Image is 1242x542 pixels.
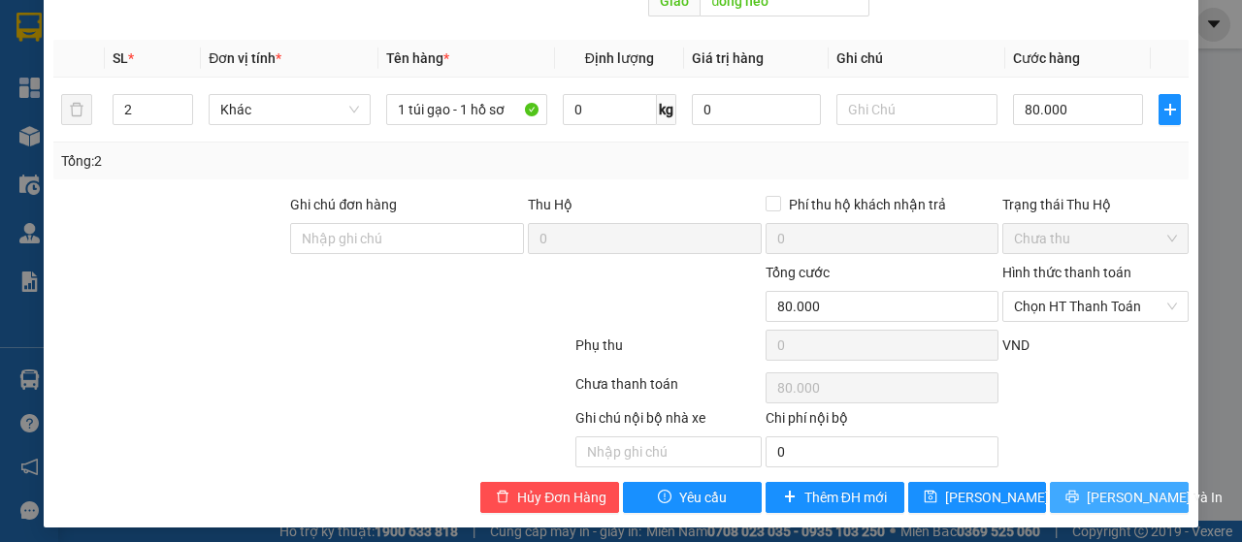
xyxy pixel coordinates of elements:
[290,197,397,212] label: Ghi chú đơn hàng
[1087,487,1223,508] span: [PERSON_NAME] và In
[220,95,358,124] span: Khác
[1013,50,1080,66] span: Cước hàng
[1014,224,1177,253] span: Chưa thu
[1050,482,1189,513] button: printer[PERSON_NAME] và In
[61,94,92,125] button: delete
[1002,337,1030,353] span: VND
[679,487,727,508] span: Yêu cầu
[496,490,509,505] span: delete
[290,223,524,254] input: Ghi chú đơn hàng
[908,482,1047,513] button: save[PERSON_NAME] thay đổi
[945,487,1100,508] span: [PERSON_NAME] thay đổi
[836,94,997,125] input: Ghi Chú
[209,50,281,66] span: Đơn vị tính
[623,482,762,513] button: exclamation-circleYêu cầu
[1002,265,1131,280] label: Hình thức thanh toán
[573,335,764,368] div: Phụ thu
[480,482,619,513] button: deleteHủy Đơn Hàng
[386,94,547,125] input: VD: Bàn, Ghế
[804,487,887,508] span: Thêm ĐH mới
[113,50,128,66] span: SL
[1065,490,1079,505] span: printer
[829,40,1005,78] th: Ghi chú
[781,194,954,215] span: Phí thu hộ khách nhận trả
[924,490,937,505] span: save
[575,407,762,436] div: Ghi chú nội bộ nhà xe
[61,150,481,172] div: Tổng: 2
[1002,194,1189,215] div: Trạng thái Thu Hộ
[1160,102,1180,117] span: plus
[783,490,797,505] span: plus
[692,50,764,66] span: Giá trị hàng
[528,197,572,212] span: Thu Hộ
[766,407,999,436] div: Chi phí nội bộ
[766,482,904,513] button: plusThêm ĐH mới
[1159,94,1181,125] button: plus
[575,436,762,467] input: Nhập ghi chú
[766,265,830,280] span: Tổng cước
[517,487,606,508] span: Hủy Đơn Hàng
[585,50,654,66] span: Định lượng
[1014,292,1177,321] span: Chọn HT Thanh Toán
[386,50,449,66] span: Tên hàng
[657,94,676,125] span: kg
[573,373,764,407] div: Chưa thanh toán
[658,490,671,505] span: exclamation-circle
